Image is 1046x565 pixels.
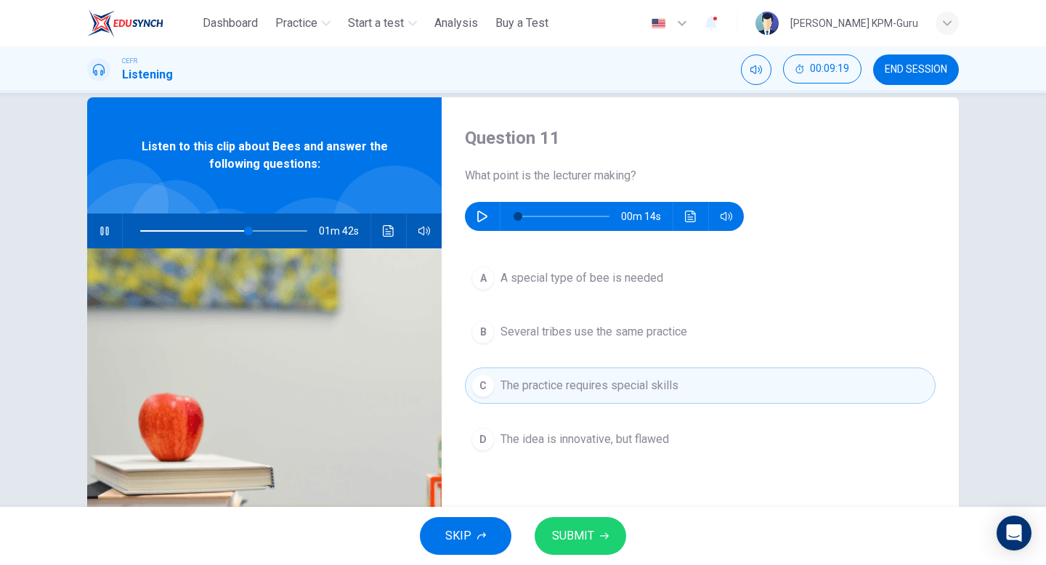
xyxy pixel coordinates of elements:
button: AA special type of bee is needed [465,260,936,296]
span: CEFR [122,56,137,66]
div: A [471,267,495,290]
button: Click to see the audio transcription [679,202,702,231]
button: Analysis [429,10,484,36]
span: 01m 42s [319,214,370,248]
div: C [471,374,495,397]
button: END SESSION [873,54,959,85]
button: Start a test [342,10,423,36]
button: SUBMIT [535,517,626,555]
button: Buy a Test [490,10,554,36]
span: END SESSION [885,64,947,76]
h1: Listening [122,66,173,84]
div: [PERSON_NAME] KPM-Guru [790,15,918,32]
a: ELTC logo [87,9,197,38]
button: BSeveral tribes use the same practice [465,314,936,350]
img: en [649,18,668,29]
button: Dashboard [197,10,264,36]
button: SKIP [420,517,511,555]
img: Profile picture [755,12,779,35]
span: SKIP [445,526,471,546]
span: Several tribes use the same practice [500,323,687,341]
span: What point is the lecturer making? [465,167,936,184]
button: CThe practice requires special skills [465,367,936,404]
span: Analysis [434,15,478,32]
span: The idea is innovative, but flawed [500,431,669,448]
div: Mute [741,54,771,85]
span: Practice [275,15,317,32]
div: Hide [783,54,861,85]
button: Click to see the audio transcription [377,214,400,248]
span: Dashboard [203,15,258,32]
div: B [471,320,495,344]
img: ELTC logo [87,9,163,38]
button: Practice [269,10,336,36]
button: 00:09:19 [783,54,861,84]
span: Start a test [348,15,404,32]
span: Listen to this clip about Bees and answer the following questions: [134,138,394,173]
span: 00:09:19 [810,63,849,75]
span: A special type of bee is needed [500,269,663,287]
div: D [471,428,495,451]
span: The practice requires special skills [500,377,678,394]
button: DThe idea is innovative, but flawed [465,421,936,458]
span: SUBMIT [552,526,594,546]
div: Open Intercom Messenger [997,516,1031,550]
span: 00m 14s [621,202,673,231]
h4: Question 11 [465,126,936,150]
span: Buy a Test [495,15,548,32]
